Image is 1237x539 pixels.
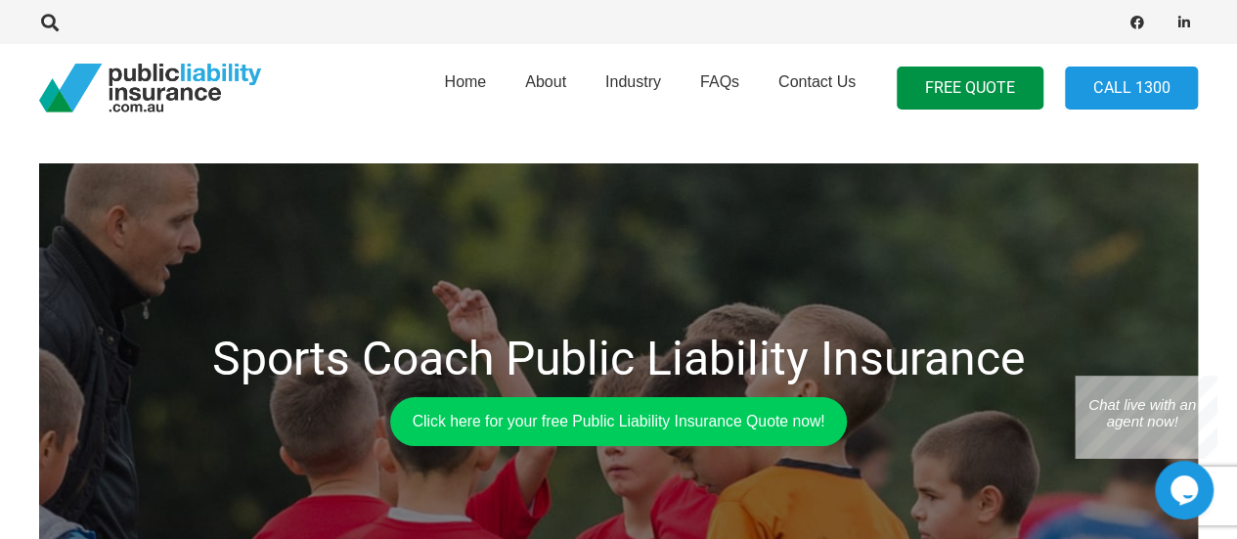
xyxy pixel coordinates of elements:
[681,38,759,138] a: FAQs
[1155,461,1217,519] iframe: chat widget
[39,64,261,112] a: pli_logotransparent
[605,73,661,90] span: Industry
[1065,67,1198,111] a: Call 1300
[1124,9,1151,36] a: Facebook
[1075,376,1217,459] iframe: chat widget
[424,38,506,138] a: Home
[586,38,681,138] a: Industry
[30,14,69,31] a: Search
[444,73,486,90] span: Home
[53,331,1184,387] h1: Sports Coach Public Liability Insurance
[700,73,739,90] span: FAQs
[390,397,848,446] a: Click here for your free Public Liability Insurance Quote now!
[506,38,586,138] a: About
[778,73,856,90] span: Contact Us
[897,67,1043,111] a: FREE QUOTE
[1171,9,1198,36] a: LinkedIn
[525,73,566,90] span: About
[759,38,875,138] a: Contact Us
